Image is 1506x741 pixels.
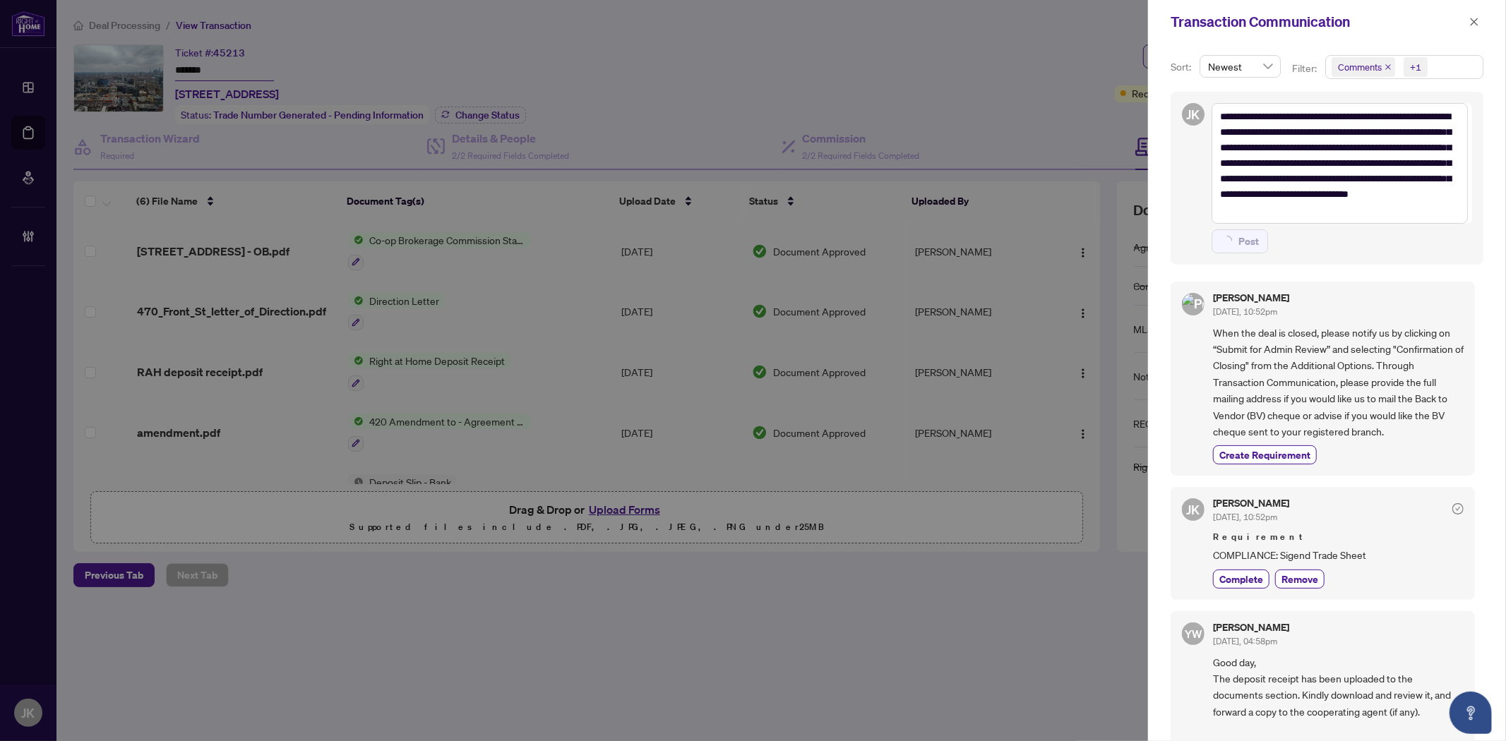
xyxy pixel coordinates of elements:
button: Remove [1275,570,1325,589]
h5: [PERSON_NAME] [1213,498,1289,508]
span: check-circle [1452,503,1464,514]
span: [DATE], 10:52pm [1213,306,1277,317]
button: Complete [1213,570,1269,589]
span: Remove [1281,572,1318,586]
div: Transaction Communication [1171,11,1465,32]
span: Create Requirement [1219,447,1310,462]
span: COMPLIANCE: Sigend Trade Sheet [1213,547,1464,563]
p: Filter: [1292,61,1319,76]
span: Comments [1332,57,1395,77]
span: Comments [1338,60,1382,74]
span: close [1469,17,1479,27]
span: [DATE], 04:58pm [1213,636,1277,646]
span: JK [1187,500,1200,519]
span: Complete [1219,572,1263,586]
span: YW [1185,625,1202,642]
span: [DATE], 10:52pm [1213,512,1277,522]
img: Profile Icon [1183,294,1204,315]
span: JK [1187,104,1200,124]
div: +1 [1410,60,1421,74]
p: Sort: [1171,59,1194,75]
span: Requirement [1213,530,1464,544]
button: Post [1212,229,1268,253]
h5: [PERSON_NAME] [1213,622,1289,632]
span: When the deal is closed, please notify us by clicking on “Submit for Admin Review” and selecting ... [1213,325,1464,440]
button: Open asap [1450,692,1492,734]
span: Newest [1208,56,1272,77]
button: Create Requirement [1213,445,1317,464]
h5: [PERSON_NAME] [1213,293,1289,303]
span: close [1385,64,1392,71]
